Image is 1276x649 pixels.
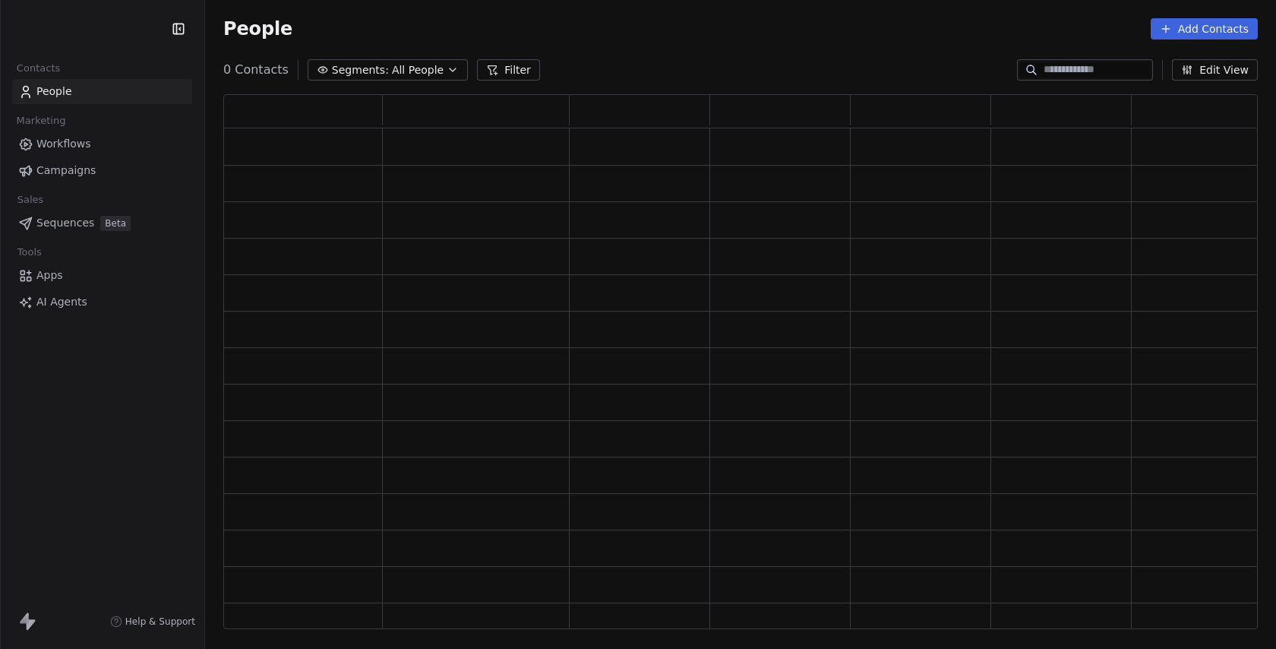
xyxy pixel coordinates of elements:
a: Help & Support [110,616,195,628]
span: Help & Support [125,616,195,628]
a: People [12,79,192,104]
span: Sequences [36,215,94,231]
span: 0 Contacts [223,61,289,79]
button: Edit View [1172,59,1258,81]
button: Filter [477,59,540,81]
div: grid [224,128,1272,630]
span: Workflows [36,136,91,152]
span: Beta [100,216,131,231]
a: AI Agents [12,290,192,315]
a: SequencesBeta [12,211,192,236]
span: Sales [11,188,50,211]
span: All People [392,62,444,78]
span: Campaigns [36,163,96,179]
a: Apps [12,263,192,288]
span: Marketing [10,109,72,132]
a: Campaigns [12,158,192,183]
span: People [223,17,292,40]
span: Tools [11,241,48,264]
span: Segments: [332,62,389,78]
span: Contacts [10,57,67,80]
span: AI Agents [36,294,87,310]
button: Add Contacts [1151,18,1258,40]
span: People [36,84,72,100]
a: Workflows [12,131,192,157]
span: Apps [36,268,63,283]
